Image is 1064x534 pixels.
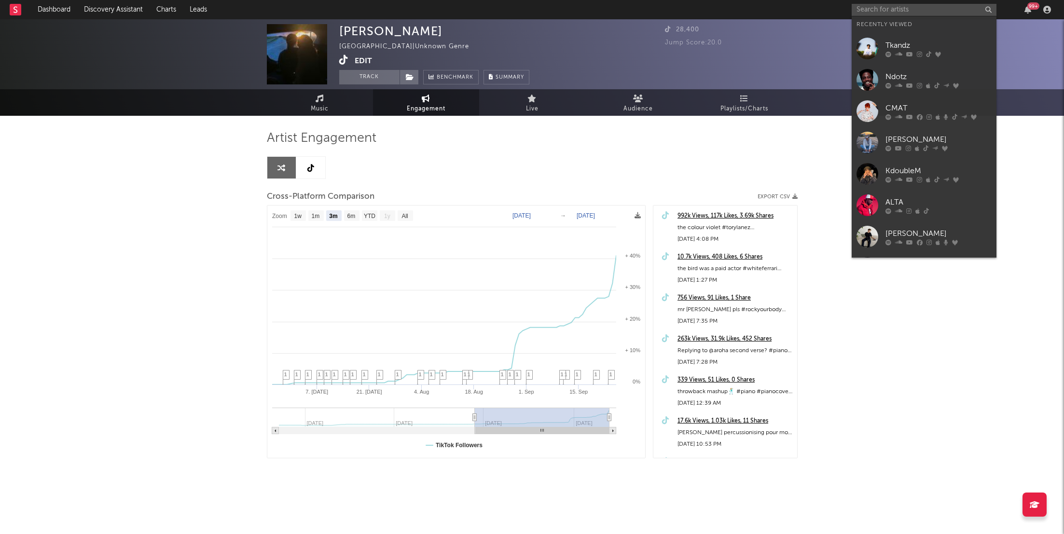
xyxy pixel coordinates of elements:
span: 1 [396,371,399,377]
span: 1 [565,371,567,377]
text: 18. Aug [465,389,483,395]
div: the colour violet #torylanez #thecolorviolet #thecolorvioletcover #torylanezcover #fyp #cover #si... [677,222,792,233]
div: KdoubleM [885,165,992,177]
text: 15. Sep [569,389,588,395]
div: [DATE] 1:27 PM [677,274,792,286]
span: 1 [509,371,511,377]
button: Summary [484,70,529,84]
a: 263k Views, 31.9k Likes, 452 Shares [677,333,792,345]
span: 1 [468,371,470,377]
a: 339 Views, 51 Likes, 0 Shares [677,374,792,386]
text: [DATE] [512,212,531,219]
span: Playlists/Charts [720,103,768,115]
a: Audience [585,89,691,116]
span: Artist Engagement [267,133,376,144]
div: [PERSON_NAME] [339,24,442,38]
a: 21.3k Views, 1.27k Likes, 51 Shares [677,456,792,468]
a: 992k Views, 117k Likes, 3.69k Shares [677,210,792,222]
span: 1 [325,371,328,377]
text: 1y [384,213,390,219]
div: ALTA [885,196,992,208]
text: 0% [633,379,640,384]
span: 1 [306,371,309,377]
span: Live [526,103,539,115]
div: [DATE] 4:08 PM [677,233,792,245]
div: the bird was a paid actor #whiteferrari #frankocean #frankoceancover #whiteferraricover #fyp #cov... [677,263,792,274]
button: Track [339,70,400,84]
div: [PERSON_NAME] percussionising pour moi @Jayden M #[PERSON_NAME] #thatswhatilike #brunomarscover #... [677,427,792,438]
span: 1 [419,371,422,377]
div: Recently Viewed [857,19,992,30]
text: 21. [DATE] [356,389,382,395]
span: Benchmark [437,72,473,83]
text: Zoom [272,213,287,219]
div: Ndotz [885,71,992,82]
a: Ndotz [852,64,996,96]
div: [DATE] 10:53 PM [677,438,792,450]
a: Benchmark [423,70,479,84]
a: Tkandz [852,33,996,64]
div: mr [PERSON_NAME] pls #rockyourbody #justintimberlake #justintimberlakecover #rockyourbodycover #f... [677,304,792,315]
a: [PERSON_NAME] [852,127,996,158]
text: [DATE] [577,212,595,219]
a: 10.7k Views, 408 Likes, 6 Shares [677,251,792,263]
div: [PERSON_NAME] [885,228,992,239]
a: [PERSON_NAME] [852,221,996,252]
span: Engagement [407,103,445,115]
div: throwback mashup🕺🏼 #piano #pianocover #foryou #fyp #fireflies #seeyouagain #superheroes #halloffame [677,386,792,397]
text: TikTok Followers [436,442,483,449]
text: + 30% [625,284,640,290]
div: [GEOGRAPHIC_DATA] | Unknown Genre [339,41,491,53]
text: → [560,212,566,219]
div: Replying to @aroha second verse? #piano #pianocover #foryou #fyp #yeahcover #ushercover #yeah cr ... [677,345,792,356]
div: [PERSON_NAME] [885,134,992,145]
span: 1 [318,371,321,377]
span: 1 [333,371,336,377]
input: Search for artists [852,4,996,16]
span: 1 [430,371,433,377]
span: 1 [594,371,597,377]
span: 1 [527,371,530,377]
span: 1 [284,371,287,377]
text: 3m [329,213,337,219]
text: 6m [347,213,355,219]
span: 1 [561,371,564,377]
a: Engagement [373,89,479,116]
a: 756 Views, 91 Likes, 1 Share [677,292,792,304]
div: [DATE] 12:39 AM [677,397,792,409]
span: Music [311,103,329,115]
span: 1 [295,371,298,377]
span: 1 [378,371,381,377]
a: BOVSKI [852,252,996,284]
a: Music [267,89,373,116]
text: YTD [363,213,375,219]
span: 1 [363,371,366,377]
span: 28,400 [665,27,699,33]
text: + 20% [625,316,640,322]
span: 1 [501,371,504,377]
span: 1 [464,371,467,377]
a: CMAT [852,96,996,127]
text: + 10% [625,347,640,353]
button: 99+ [1024,6,1031,14]
span: 1 [609,371,612,377]
button: Export CSV [758,194,798,200]
div: [DATE] 7:35 PM [677,315,792,327]
span: 1 [576,371,579,377]
span: 1 [344,371,347,377]
text: All [401,213,408,219]
a: ALTA [852,190,996,221]
text: 1. Sep [518,389,534,395]
button: Edit [355,55,372,67]
a: Playlists/Charts [691,89,798,116]
span: Cross-Platform Comparison [267,191,374,203]
div: 17.6k Views, 1.03k Likes, 11 Shares [677,415,792,427]
text: 1w [294,213,302,219]
text: 4. Aug [414,389,429,395]
text: 1m [311,213,319,219]
div: [DATE] 7:28 PM [677,356,792,368]
a: Live [479,89,585,116]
